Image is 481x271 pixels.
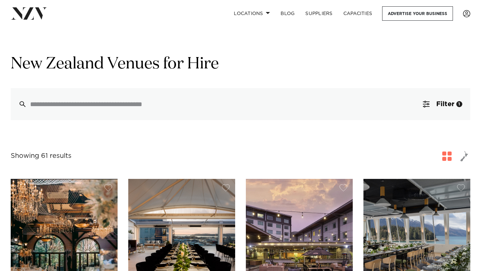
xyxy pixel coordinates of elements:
a: Capacities [338,6,378,21]
a: BLOG [275,6,300,21]
div: 1 [456,101,462,107]
a: Advertise your business [382,6,453,21]
h1: New Zealand Venues for Hire [11,54,470,75]
a: SUPPLIERS [300,6,338,21]
div: Showing 61 results [11,151,71,161]
a: Locations [228,6,275,21]
img: nzv-logo.png [11,7,47,19]
button: Filter1 [415,88,470,120]
span: Filter [436,101,454,107]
